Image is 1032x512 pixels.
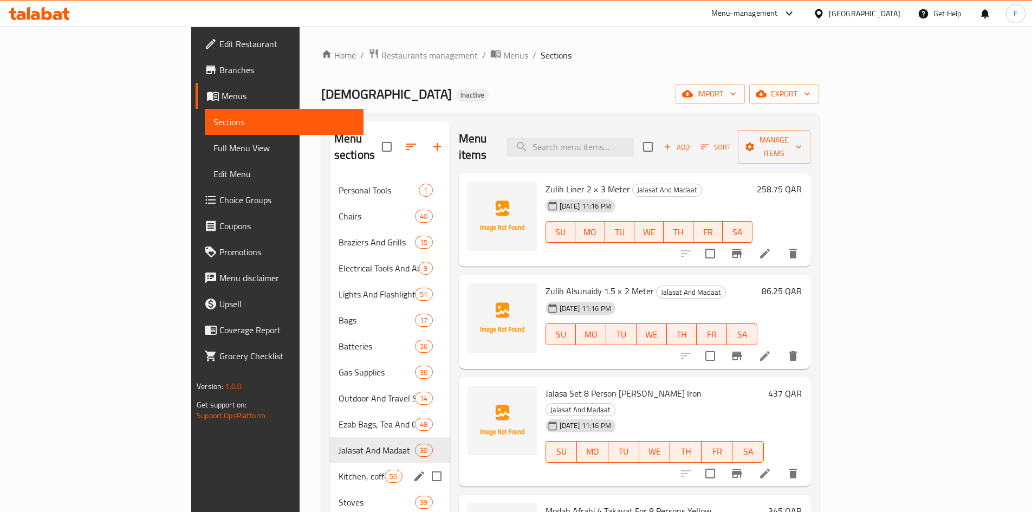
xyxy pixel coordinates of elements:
[375,135,398,158] span: Select all sections
[611,327,632,342] span: TU
[749,84,819,104] button: export
[196,291,364,317] a: Upsell
[339,314,415,327] span: Bags
[701,327,723,342] span: FR
[758,467,771,480] a: Edit menu item
[339,366,415,379] span: Gas Supplies
[219,323,355,336] span: Coverage Report
[222,89,355,102] span: Menus
[738,130,810,164] button: Manage items
[196,343,364,369] a: Grocery Checklist
[546,221,575,243] button: SU
[339,470,385,483] div: Kitchen, coffee and tea supplies
[197,398,246,412] span: Get support on:
[330,411,450,437] div: Ezab Bags, Tea And Coffee148
[330,437,450,463] div: Jalasat And Madaat30
[213,115,355,128] span: Sections
[698,139,734,155] button: Sort
[219,193,355,206] span: Choice Groups
[339,444,415,457] span: Jalasat And Madaat
[416,497,432,508] span: 39
[737,444,759,459] span: SA
[780,241,806,267] button: delete
[416,315,432,326] span: 17
[213,167,355,180] span: Edit Menu
[533,49,536,62] li: /
[555,201,615,211] span: [DATE] 11:16 PM
[213,141,355,154] span: Full Menu View
[699,345,722,367] span: Select to update
[339,418,415,431] span: Ezab Bags, Tea And Coffee1
[416,445,432,456] span: 30
[747,133,802,160] span: Manage items
[205,161,364,187] a: Edit Menu
[415,496,432,509] div: items
[684,87,736,101] span: import
[555,303,615,314] span: [DATE] 11:16 PM
[416,341,432,352] span: 26
[546,283,654,299] span: Zulih Alsunaidy 1.5 × 2 Meter
[674,444,697,459] span: TH
[555,420,615,431] span: [DATE] 11:16 PM
[339,210,415,223] span: Chairs
[424,134,450,160] button: Add section
[641,327,663,342] span: WE
[330,177,450,203] div: Personal Tools1
[659,139,694,155] span: Add item
[758,247,771,260] a: Edit menu item
[701,141,731,153] span: Sort
[702,441,732,463] button: FR
[724,241,750,267] button: Branch-specific-item
[416,237,432,248] span: 15
[546,323,576,345] button: SU
[768,386,802,401] h6: 437 QAR
[609,224,630,240] span: TU
[694,139,738,155] span: Sort items
[758,349,771,362] a: Edit menu item
[637,135,659,158] span: Select section
[219,37,355,50] span: Edit Restaurant
[197,379,223,393] span: Version:
[419,184,432,197] div: items
[219,297,355,310] span: Upsell
[468,182,537,251] img: Zulih Liner 2 × 3 Meter
[657,286,725,299] span: Jalasat And Madaat
[482,49,486,62] li: /
[546,181,630,197] span: Zulih Liner 2 × 3 Meter
[576,323,606,345] button: MO
[606,323,637,345] button: TU
[196,317,364,343] a: Coverage Report
[468,386,537,455] img: Jalasa Set 8 Person Takaya Gray Iron
[339,236,415,249] div: Braziers And Grills
[541,49,572,62] span: Sections
[780,343,806,369] button: delete
[608,441,639,463] button: TU
[507,138,634,157] input: search
[415,314,432,327] div: items
[330,255,450,281] div: Electrical Tools And Accessories9
[456,90,489,100] span: Inactive
[205,135,364,161] a: Full Menu View
[656,286,726,299] div: Jalasat And Madaat
[732,441,763,463] button: SA
[205,109,364,135] a: Sections
[330,463,450,489] div: Kitchen, coffee and tea supplies56edit
[639,224,659,240] span: WE
[196,57,364,83] a: Branches
[546,403,615,416] div: Jalasat And Madaat
[580,327,602,342] span: MO
[219,245,355,258] span: Promotions
[699,242,722,265] span: Select to update
[546,385,702,401] span: Jalasa Set 8 Person [PERSON_NAME] Iron
[339,288,415,301] span: Lights And Flashlight
[758,87,810,101] span: export
[416,419,432,430] span: 48
[416,367,432,378] span: 36
[711,7,778,20] div: Menu-management
[330,229,450,255] div: Braziers And Grills15
[415,392,432,405] div: items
